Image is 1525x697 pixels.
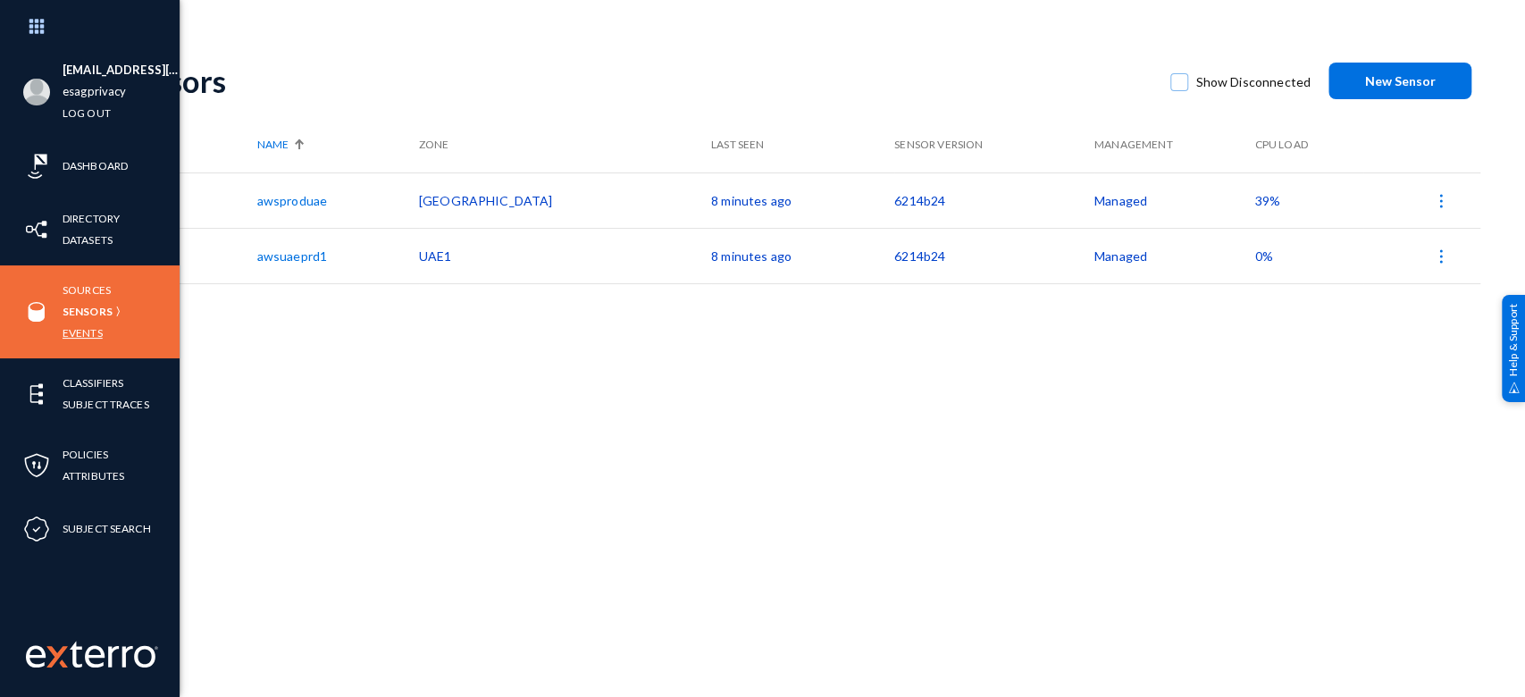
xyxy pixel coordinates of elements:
[23,452,50,479] img: icon-policies.svg
[63,466,124,486] a: Attributes
[894,117,1094,172] th: Sensor Version
[711,172,894,228] td: 8 minutes ago
[1254,248,1272,264] span: 0%
[257,248,327,264] a: awsuaeprd1
[23,516,50,542] img: icon-compliance.svg
[1094,228,1254,283] td: Managed
[23,216,50,243] img: icon-inventory.svg
[1502,295,1525,402] div: Help & Support
[63,323,103,343] a: Events
[711,228,894,283] td: 8 minutes ago
[23,381,50,407] img: icon-elements.svg
[711,117,894,172] th: Last Seen
[894,228,1094,283] td: 6214b24
[1432,248,1450,265] img: icon-more.svg
[257,137,289,153] span: Name
[23,153,50,180] img: icon-risk-sonar.svg
[63,81,126,102] a: esagprivacy
[63,103,111,123] a: Log out
[1328,63,1471,99] button: New Sensor
[1195,69,1311,96] span: Show Disconnected
[1432,192,1450,210] img: icon-more.svg
[1254,193,1279,208] span: 39%
[63,208,120,229] a: Directory
[1254,117,1362,172] th: CPU Load
[419,172,711,228] td: [GEOGRAPHIC_DATA]
[1094,172,1254,228] td: Managed
[63,373,123,393] a: Classifiers
[23,79,50,105] img: blank-profile-picture.png
[118,63,1152,99] div: Sensors
[894,172,1094,228] td: 6214b24
[23,298,50,325] img: icon-sources.svg
[63,280,111,300] a: Sources
[46,646,68,668] img: exterro-logo.svg
[118,117,257,172] th: Status
[257,193,327,208] a: awsproduae
[1508,382,1520,393] img: help_support.svg
[63,301,113,322] a: Sensors
[257,137,410,153] div: Name
[63,518,151,539] a: Subject Search
[1365,73,1436,88] span: New Sensor
[63,394,149,415] a: Subject Traces
[63,60,180,81] li: [EMAIL_ADDRESS][DOMAIN_NAME]
[1094,117,1254,172] th: Management
[63,444,108,465] a: Policies
[63,155,128,176] a: Dashboard
[10,7,63,46] img: app launcher
[419,228,711,283] td: UAE1
[26,641,158,668] img: exterro-work-mark.svg
[419,117,711,172] th: Zone
[63,230,113,250] a: Datasets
